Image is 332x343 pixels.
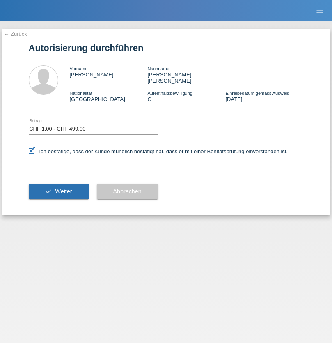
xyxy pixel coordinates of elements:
[225,91,289,96] span: Einreisedatum gemäss Ausweis
[70,65,148,78] div: [PERSON_NAME]
[70,66,88,71] span: Vorname
[45,188,52,195] i: check
[29,184,89,200] button: check Weiter
[70,90,148,102] div: [GEOGRAPHIC_DATA]
[316,7,324,15] i: menu
[4,31,27,37] a: ← Zurück
[147,65,225,84] div: [PERSON_NAME] [PERSON_NAME]
[97,184,158,200] button: Abbrechen
[113,188,142,195] span: Abbrechen
[311,8,328,13] a: menu
[29,43,304,53] h1: Autorisierung durchführen
[55,188,72,195] span: Weiter
[225,90,303,102] div: [DATE]
[70,91,92,96] span: Nationalität
[147,91,192,96] span: Aufenthaltsbewilligung
[147,90,225,102] div: C
[29,148,288,154] label: Ich bestätige, dass der Kunde mündlich bestätigt hat, dass er mit einer Bonitätsprüfung einversta...
[147,66,169,71] span: Nachname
